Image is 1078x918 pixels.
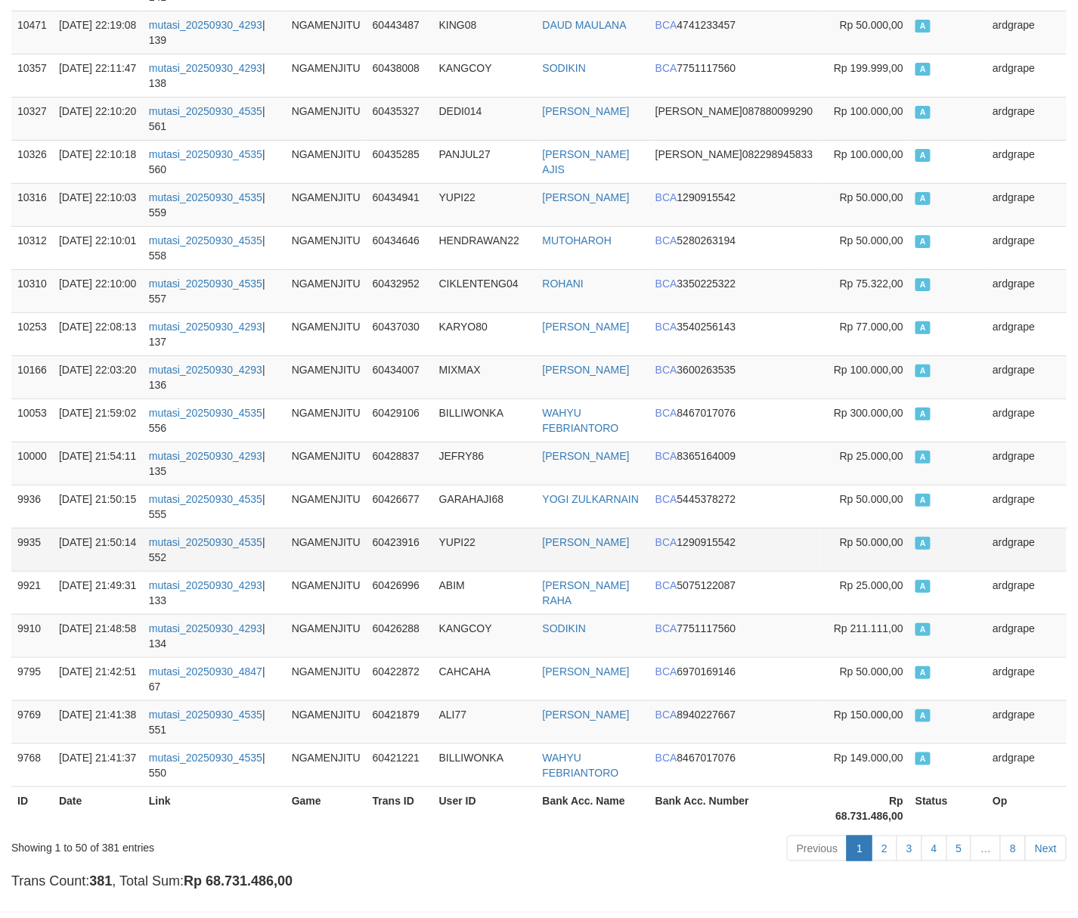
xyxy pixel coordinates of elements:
[655,105,742,117] span: [PERSON_NAME]
[184,873,293,889] strong: Rp 68.731.486,00
[433,614,537,657] td: KANGCOY
[53,226,143,269] td: [DATE] 22:10:01
[543,709,630,721] a: [PERSON_NAME]
[433,140,537,183] td: PANJUL27
[915,494,931,507] span: Approved
[286,700,367,743] td: NGAMENJITU
[655,450,677,462] span: BCA
[286,657,367,700] td: NGAMENJITU
[11,399,53,442] td: 10053
[655,191,677,203] span: BCA
[367,743,433,786] td: 60421221
[987,786,1067,830] th: Op
[433,183,537,226] td: YUPI22
[143,140,286,183] td: | 560
[286,743,367,786] td: NGAMENJITU
[433,657,537,700] td: CAHCAHA
[987,226,1067,269] td: ardgrape
[149,234,262,247] a: mutasi_20250930_4535
[149,62,262,74] a: mutasi_20250930_4293
[655,665,677,678] span: BCA
[286,312,367,355] td: NGAMENJITU
[543,19,627,31] a: DAUD MAULANA
[286,269,367,312] td: NGAMENJITU
[433,571,537,614] td: ABIM
[840,19,903,31] span: Rp 50.000,00
[840,536,903,548] span: Rp 50.000,00
[987,528,1067,571] td: ardgrape
[840,493,903,505] span: Rp 50.000,00
[11,54,53,97] td: 10357
[655,234,677,247] span: BCA
[987,97,1067,140] td: ardgrape
[655,19,677,31] span: BCA
[915,63,931,76] span: Approved
[53,399,143,442] td: [DATE] 21:59:02
[543,278,584,290] a: ROHANI
[143,355,286,399] td: | 136
[915,321,931,334] span: Approved
[11,140,53,183] td: 10326
[149,493,262,505] a: mutasi_20250930_4535
[433,786,537,830] th: User ID
[433,97,537,140] td: DEDI014
[649,269,819,312] td: 3350225322
[915,192,931,205] span: Approved
[286,54,367,97] td: NGAMENJITU
[286,140,367,183] td: NGAMENJITU
[149,450,262,462] a: mutasi_20250930_4293
[286,442,367,485] td: NGAMENJITU
[53,11,143,54] td: [DATE] 22:19:08
[367,399,433,442] td: 60429106
[143,97,286,140] td: | 561
[987,657,1067,700] td: ardgrape
[143,54,286,97] td: | 138
[915,20,931,33] span: Approved
[286,528,367,571] td: NGAMENJITU
[367,226,433,269] td: 60434646
[367,442,433,485] td: 60428837
[834,148,903,160] span: Rp 100.000,00
[840,278,903,290] span: Rp 75.322,00
[649,97,819,140] td: 087880099290
[143,528,286,571] td: | 552
[649,743,819,786] td: 8467017076
[836,795,904,822] strong: Rp 68.731.486,00
[649,528,819,571] td: 1290915542
[11,312,53,355] td: 10253
[143,399,286,442] td: | 556
[543,450,630,462] a: [PERSON_NAME]
[53,528,143,571] td: [DATE] 21:50:14
[53,786,143,830] th: Date
[915,106,931,119] span: Approved
[53,657,143,700] td: [DATE] 21:42:51
[53,97,143,140] td: [DATE] 22:10:20
[543,493,640,505] a: YOGI ZULKARNAIN
[433,54,537,97] td: KANGCOY
[840,321,903,333] span: Rp 77.000,00
[433,355,537,399] td: MIXMAX
[946,836,972,861] a: 5
[53,571,143,614] td: [DATE] 21:49:31
[649,700,819,743] td: 8940227667
[286,786,367,830] th: Game
[286,485,367,528] td: NGAMENJITU
[53,269,143,312] td: [DATE] 22:10:00
[655,622,677,634] span: BCA
[987,269,1067,312] td: ardgrape
[872,836,897,861] a: 2
[149,622,262,634] a: mutasi_20250930_4293
[11,657,53,700] td: 9795
[143,312,286,355] td: | 137
[143,786,286,830] th: Link
[286,614,367,657] td: NGAMENJITU
[987,399,1067,442] td: ardgrape
[11,614,53,657] td: 9910
[655,407,677,419] span: BCA
[922,836,947,861] a: 4
[286,571,367,614] td: NGAMENJITU
[543,752,619,779] a: WAHYU FEBRIANTORO
[987,700,1067,743] td: ardgrape
[149,407,262,419] a: mutasi_20250930_4535
[286,399,367,442] td: NGAMENJITU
